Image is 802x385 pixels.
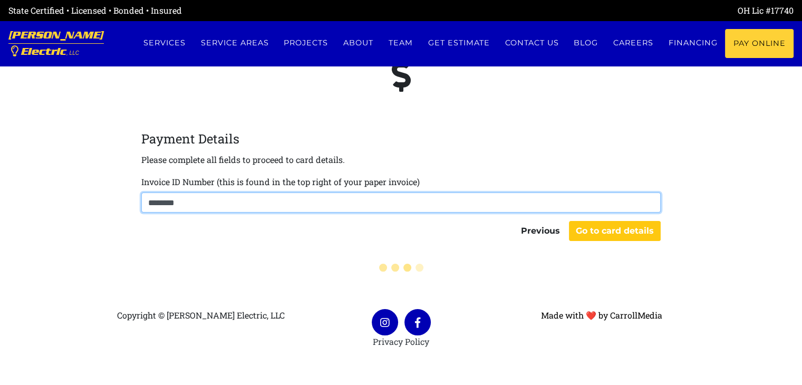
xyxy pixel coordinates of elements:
a: Blog [566,29,606,57]
a: Get estimate [420,29,497,57]
legend: Payment Details [141,129,661,148]
a: Pay Online [725,29,794,58]
a: Team [381,29,421,57]
button: Previous [514,221,567,241]
a: Privacy Policy [373,336,429,347]
a: Contact us [497,29,566,57]
div: State Certified • Licensed • Bonded • Insured [8,4,401,17]
a: Projects [276,29,336,57]
p: Please complete all fields to proceed to card details. [141,152,345,167]
a: Careers [606,29,661,57]
span: Copyright © [PERSON_NAME] Electric, LLC [117,310,285,321]
span: , LLC [66,50,79,56]
label: Invoice ID Number (this is found in the top right of your paper invoice) [141,176,420,188]
button: Go to card details [569,221,661,241]
a: [PERSON_NAME] Electric, LLC [8,21,104,66]
a: Services [136,29,193,57]
a: About [336,29,381,57]
div: OH Lic #17740 [401,4,794,17]
a: Service Areas [193,29,276,57]
a: Financing [661,29,725,57]
a: Made with ❤ by CarrollMedia [541,310,662,321]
